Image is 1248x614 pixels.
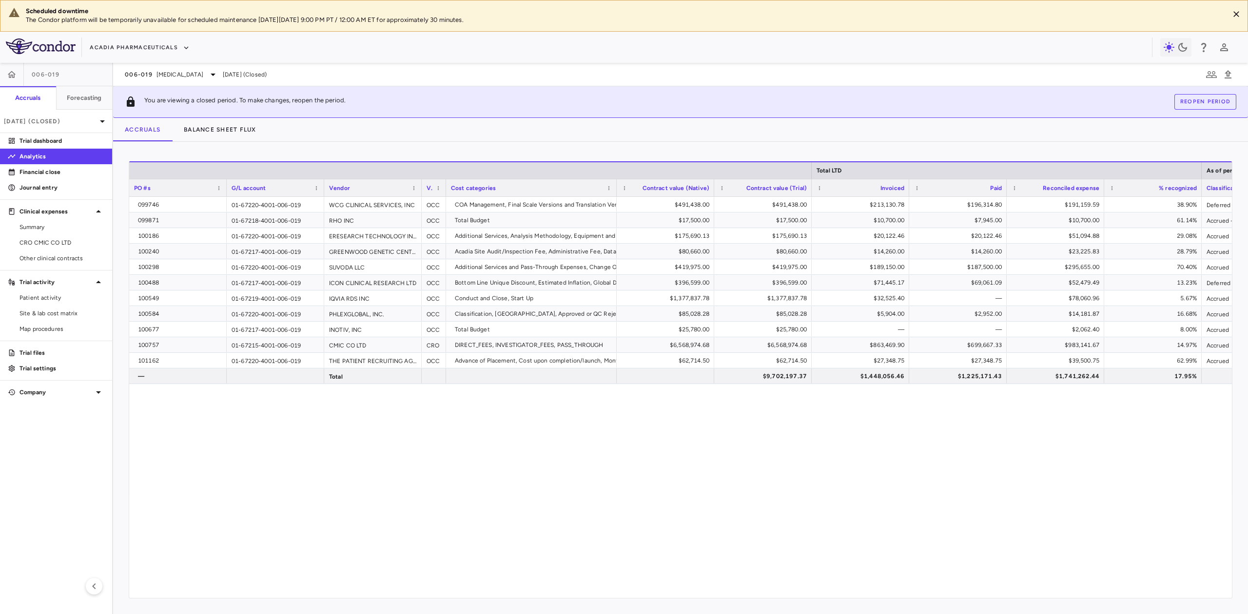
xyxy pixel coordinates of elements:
div: 01-67217-4001-006-019 [227,322,324,337]
div: OCC [422,353,446,368]
span: Summary [19,223,104,231]
div: Additional Services and Pass-Through Expenses, Change Order #1 - Release to user testing (UAT), E... [455,259,1025,275]
div: OCC [422,259,446,274]
div: $175,690.13 [625,228,709,244]
div: $2,952.00 [918,306,1002,322]
div: $27,348.75 [918,353,1002,368]
div: $9,702,197.37 [723,368,807,384]
div: $1,741,262.44 [1015,368,1099,384]
div: Scheduled downtime [26,7,1221,16]
div: 29.08% [1113,228,1197,244]
div: 16.68% [1113,306,1197,322]
div: 01-67217-4001-006-019 [227,244,324,259]
div: $5,904.00 [820,306,904,322]
button: Close [1229,7,1244,21]
div: 62.99% [1113,353,1197,368]
button: Accruals [113,118,172,141]
div: $23,225.83 [1015,244,1099,259]
div: RHO INC [324,212,422,228]
span: Vendor type [427,185,432,192]
div: $983,141.67 [1015,337,1099,353]
div: $396,599.00 [625,275,709,290]
p: Trial dashboard [19,136,104,145]
div: $14,260.00 [820,244,904,259]
p: You are viewing a closed period. To make changes, reopen the period. [144,96,346,108]
div: 61.14% [1113,212,1197,228]
div: $85,028.28 [723,306,807,322]
p: Analytics [19,152,104,161]
div: 01-67220-4001-006-019 [227,306,324,321]
div: CMIC CO LTD [324,337,422,352]
span: Reconciled expense [1043,185,1099,192]
div: $419,975.00 [625,259,709,275]
div: WCG CLINICAL SERVICES, INC [324,197,422,212]
p: Trial files [19,348,104,357]
div: Total Budget [455,212,612,228]
div: 28.79% [1113,244,1197,259]
div: $10,700.00 [820,212,904,228]
div: 70.40% [1113,259,1197,275]
div: $25,780.00 [723,322,807,337]
div: 01-67220-4001-006-019 [227,353,324,368]
span: % recognized [1159,185,1197,192]
span: Contract value (Native) [643,185,709,192]
div: $189,150.00 [820,259,904,275]
div: $6,568,974.68 [625,337,709,353]
span: CRO CMIC CO LTD [19,238,104,247]
button: Balance Sheet Flux [172,118,268,141]
div: $191,159.59 [1015,197,1099,212]
div: $699,667.33 [918,337,1002,353]
button: Acadia Pharmaceuticals [90,40,190,56]
div: $10,700.00 [1015,212,1099,228]
div: DIRECT_FEES, INVESTIGATOR_FEES, PASS_THROUGH [455,337,612,353]
div: SUVODA LLC [324,259,422,274]
div: $2,062.40 [1015,322,1099,337]
div: $14,260.00 [918,244,1002,259]
div: OCC [422,244,446,259]
span: 006-019 [32,71,59,78]
p: Journal entry [19,183,104,192]
div: $1,225,171.43 [918,368,1002,384]
div: — [918,322,1002,337]
span: [MEDICAL_DATA] [156,70,203,79]
div: $17,500.00 [723,212,807,228]
div: $175,690.13 [723,228,807,244]
div: $39,500.75 [1015,353,1099,368]
div: $7,945.00 [918,212,1002,228]
div: 01-67220-4001-006-019 [227,259,324,274]
p: Trial settings [19,364,104,373]
div: $213,130.78 [820,197,904,212]
div: 01-67220-4001-006-019 [227,197,324,212]
div: OCC [422,290,446,306]
div: $1,377,837.78 [723,290,807,306]
span: Total LTD [817,167,841,174]
span: Site & lab cost matrix [19,309,104,318]
div: $187,500.00 [918,259,1002,275]
div: OCC [422,228,446,243]
div: 8.00% [1113,322,1197,337]
div: 5.67% [1113,290,1197,306]
div: Conduct and Close, Start Up [455,290,612,306]
div: OCC [422,322,446,337]
div: IQVIA RDS INC [324,290,422,306]
span: PO #s [134,185,151,192]
span: [DATE] (Closed) [223,70,267,79]
div: 100240 [138,244,222,259]
span: Cost categories [451,185,496,192]
div: 100584 [138,306,222,322]
div: $51,094.88 [1015,228,1099,244]
div: ICON CLINICAL RESEARCH LTD [324,275,422,290]
div: $69,061.09 [918,275,1002,290]
div: $25,780.00 [625,322,709,337]
div: $71,445.17 [820,275,904,290]
button: Reopen period [1174,94,1236,110]
p: Company [19,388,93,397]
div: Advance of Placement, Cost upon completion/launch, Monthly Cost, Startup Cost [455,353,680,368]
div: $419,975.00 [723,259,807,275]
span: Other clinical contracts [19,254,104,263]
span: Vendor [329,185,350,192]
span: Contract value (Trial) [746,185,807,192]
p: Clinical expenses [19,207,93,216]
span: Patient activity [19,293,104,302]
div: 100757 [138,337,222,353]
